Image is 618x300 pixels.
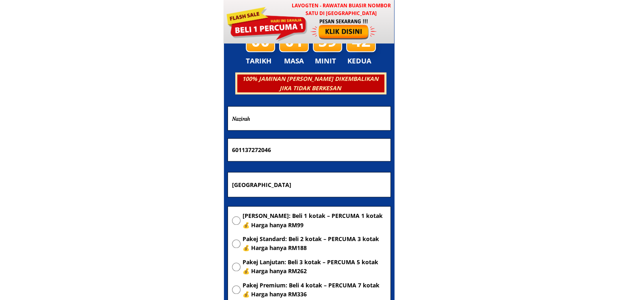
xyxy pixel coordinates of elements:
input: Nama penuh [230,107,388,130]
span: Pakej Premium: Beli 4 kotak – PERCUMA 7 kotak 💰 Harga hanya RM336 [243,281,386,299]
input: Alamat [230,172,388,197]
h3: LAVOGTEN - Rawatan Buasir Nombor Satu di [GEOGRAPHIC_DATA] [288,2,395,17]
span: Pakej Lanjutan: Beli 3 kotak – PERCUMA 5 kotak 💰 Harga hanya RM262 [243,258,386,276]
input: Nombor Telefon Bimbit [230,139,388,161]
span: Pakej Standard: Beli 2 kotak – PERCUMA 3 kotak 💰 Harga hanya RM188 [243,235,386,253]
h3: MASA [280,55,308,67]
h3: KEDUA [347,55,374,67]
h3: 100% JAMINAN [PERSON_NAME] DIKEMBALIKAN JIKA TIDAK BERKESAN [236,74,384,93]
h3: MINIT [315,55,339,67]
h3: TARIKH [246,55,280,67]
span: [PERSON_NAME]: Beli 1 kotak – PERCUMA 1 kotak 💰 Harga hanya RM99 [243,211,386,230]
